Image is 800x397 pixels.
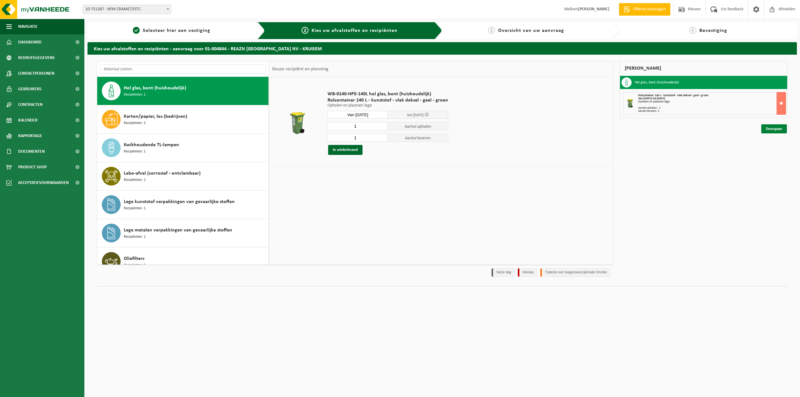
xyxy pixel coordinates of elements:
span: Acceptatievoorwaarden [18,175,69,191]
span: tot [DATE] [407,113,424,117]
button: In winkelmand [328,145,362,155]
span: Selecteer hier een vestiging [143,28,210,33]
span: Lege metalen verpakkingen van gevaarlijke stoffen [124,226,232,234]
h2: Kies uw afvalstoffen en recipiënten - aanvraag voor 01-004844 - REAZN [GEOGRAPHIC_DATA] NV - KRUISEM [87,42,797,54]
li: Vaste dag [492,268,515,277]
a: Offerte aanvragen [619,3,670,16]
p: Ophalen en plaatsen lege [327,103,448,108]
button: Hol glas, bont (huishoudelijk) Recipiënten: 1 [97,77,269,105]
span: Recipiënten: 2 [124,120,146,126]
input: Materiaal zoeken [100,64,266,74]
span: Rapportage [18,128,42,144]
span: Lege kunststof verpakkingen van gevaarlijke stoffen [124,198,235,206]
span: Aantal leveren [388,134,448,142]
span: Contactpersonen [18,66,54,81]
button: Lege kunststof verpakkingen van gevaarlijke stoffen Recipiënten: 1 [97,191,269,219]
span: 3 [488,27,495,34]
strong: Van [DATE] tot [DATE] [638,97,665,100]
span: Oliefilters [124,255,144,262]
span: Product Shop [18,159,47,175]
span: Labo-afval (corrosief - ontvlambaar) [124,170,201,177]
span: 10-751387 - NFM CRAMET/ISTC [83,5,171,14]
span: 4 [689,27,696,34]
div: Aantal leveren: 1 [638,110,786,113]
div: [PERSON_NAME] [620,61,788,76]
span: Recipiënten: 1 [124,177,146,183]
span: Kwikhoudende TL-lampen [124,141,179,149]
span: Recipiënten: 1 [124,92,146,98]
button: Kwikhoudende TL-lampen Recipiënten: 1 [97,134,269,162]
strong: [PERSON_NAME] [578,7,609,12]
button: Lege metalen verpakkingen van gevaarlijke stoffen Recipiënten: 1 [97,219,269,247]
button: Karton/papier, los (bedrijven) Recipiënten: 2 [97,105,269,134]
span: Bedrijfsgegevens [18,50,55,66]
span: Gebruikers [18,81,42,97]
span: Rolcontainer 140 L - kunststof - vlak deksel - geel - groen [327,97,448,103]
span: Contracten [18,97,42,112]
li: Holiday [518,268,537,277]
span: 10-751387 - NFM CRAMET/ISTC [82,5,171,14]
span: Kies uw afvalstoffen en recipiënten [312,28,397,33]
button: Labo-afval (corrosief - ontvlambaar) Recipiënten: 1 [97,162,269,191]
a: 1Selecteer hier een vestiging [91,27,252,34]
a: Doorgaan [761,124,787,133]
span: Recipiënten: 1 [124,234,146,240]
div: Keuze recipiënt en planning [269,61,332,77]
span: Bevestiging [699,28,727,33]
span: Kalender [18,112,37,128]
span: Rolcontainer 140 L - kunststof - vlak deksel - geel - groen [638,94,708,97]
h3: Hol glas, bont (huishoudelijk) [635,77,679,87]
span: Recipiënten: 1 [124,149,146,155]
span: 2 [302,27,308,34]
span: WB-0140-HPE-140L hol glas, bont (huishoudelijk) [327,91,448,97]
span: Overzicht van uw aanvraag [498,28,564,33]
span: Offerte aanvragen [632,6,667,12]
span: Karton/papier, los (bedrijven) [124,113,187,120]
span: Recipiënten: 1 [124,206,146,211]
li: Tijdelijk niet toegestaan/période limitée [540,268,610,277]
span: 1 [133,27,140,34]
span: Aantal ophalen [388,122,448,130]
span: Recipiënten: 1 [124,262,146,268]
span: Hol glas, bont (huishoudelijk) [124,84,186,92]
div: Aantal ophalen : 1 [638,107,786,110]
span: Documenten [18,144,45,159]
div: Ophalen en plaatsen lege [638,100,786,103]
span: Navigatie [18,19,37,34]
span: Dashboard [18,34,42,50]
button: Oliefilters Recipiënten: 1 [97,247,269,276]
input: Selecteer datum [327,111,388,119]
